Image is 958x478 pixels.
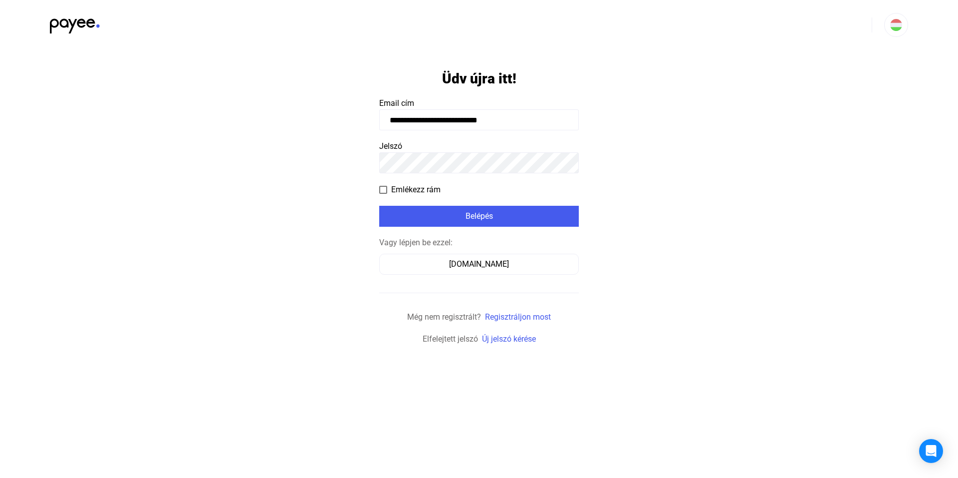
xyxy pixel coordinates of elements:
[442,70,516,87] h1: Üdv újra itt!
[482,334,536,344] a: Új jelszó kérése
[379,254,579,275] button: [DOMAIN_NAME]
[407,312,481,322] span: Még nem regisztrált?
[382,210,576,222] div: Belépés
[485,312,551,322] a: Regisztráljon most
[50,13,100,33] img: black-payee-blue-dot.svg
[379,237,579,249] div: Vagy lépjen be ezzel:
[890,19,902,31] img: HU
[379,206,579,227] button: Belépés
[379,98,414,108] span: Email cím
[919,439,943,463] div: Open Intercom Messenger
[379,259,579,269] a: [DOMAIN_NAME]
[423,334,478,344] span: Elfelejtett jelszó
[379,141,402,151] span: Jelszó
[884,13,908,37] button: HU
[383,258,575,270] div: [DOMAIN_NAME]
[391,184,441,196] span: Emlékezz rám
